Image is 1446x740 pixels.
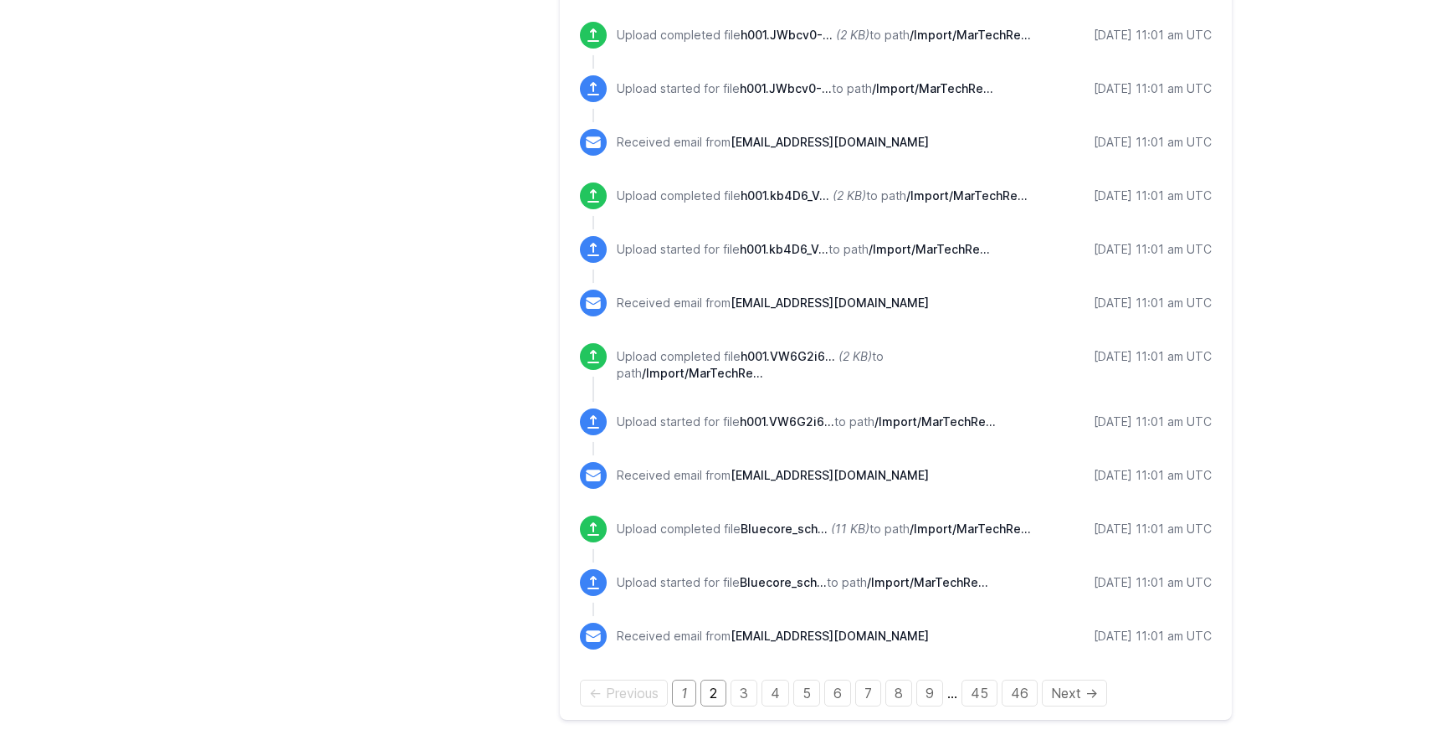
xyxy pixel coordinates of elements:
[731,629,929,643] span: [EMAIL_ADDRESS][DOMAIN_NAME]
[731,468,929,482] span: [EMAIL_ADDRESS][DOMAIN_NAME]
[741,188,829,203] span: h001.kb4D6_V9iXyGLUkZ0AhUohoPtU2VWbfZTc_lLpepokw
[617,295,929,311] p: Received email from
[910,28,1031,42] span: /Import/MarTechReports
[617,574,988,591] p: Upload started for file to path
[869,242,990,256] span: /Import/MarTechReports
[1094,295,1212,311] div: [DATE] 11:01 am UTC
[731,680,757,707] a: Page 3
[741,522,828,536] span: Bluecore_scheduled_report_5054524203917312.csv
[1094,348,1212,365] div: [DATE] 11:01 am UTC
[741,349,835,363] span: h001.VW6G2i6QI4hMw9emwtVX9zVbUSMS6D0O8s3vNCoTT9A
[1094,241,1212,258] div: [DATE] 11:01 am UTC
[910,522,1031,536] span: /Import/MarTechReports
[642,366,763,380] span: /Import/MarTechReports
[741,28,833,42] span: h001.JWbcv0-_FXR4q20uKyoRWTC7tn5OWW-FiqxqTFN_13U
[617,628,929,645] p: Received email from
[833,188,866,203] i: (2 KB)
[824,680,851,707] a: Page 6
[617,80,993,97] p: Upload started for file to path
[731,135,929,149] span: [EMAIL_ADDRESS][DOMAIN_NAME]
[885,680,912,707] a: Page 8
[1094,521,1212,537] div: [DATE] 11:01 am UTC
[961,680,997,707] a: Page 45
[1094,134,1212,151] div: [DATE] 11:01 am UTC
[1094,628,1212,645] div: [DATE] 11:01 am UTC
[916,680,943,707] a: Page 9
[617,134,929,151] p: Received email from
[700,680,726,707] a: Page 2
[617,348,1033,382] p: Upload completed file to path
[831,522,869,536] i: (11 KB)
[1094,467,1212,484] div: [DATE] 11:01 am UTC
[1002,680,1038,707] a: Page 46
[617,241,990,258] p: Upload started for file to path
[740,414,834,429] span: h001.VW6G2i6QI4hMw9emwtVX9zVbUSMS6D0O8s3vNCoTT9A
[793,680,820,707] a: Page 5
[947,685,957,701] span: …
[1042,680,1107,707] a: Next page
[617,414,996,430] p: Upload started for file to path
[867,575,988,589] span: /Import/MarTechReports
[1094,80,1212,97] div: [DATE] 11:01 am UTC
[1094,27,1212,44] div: [DATE] 11:01 am UTC
[855,680,881,707] a: Page 7
[617,188,1028,204] p: Upload completed file to path
[617,467,929,484] p: Received email from
[617,521,1031,537] p: Upload completed file to path
[872,81,993,95] span: /Import/MarTechReports
[740,242,828,256] span: h001.kb4D6_V9iXyGLUkZ0AhUohoPtU2VWbfZTc_lLpepokw
[617,27,1031,44] p: Upload completed file to path
[1362,656,1426,720] iframe: Drift Widget Chat Controller
[1094,574,1212,591] div: [DATE] 11:01 am UTC
[1094,414,1212,430] div: [DATE] 11:01 am UTC
[836,28,869,42] i: (2 KB)
[731,295,929,310] span: [EMAIL_ADDRESS][DOMAIN_NAME]
[580,680,668,707] span: Previous page
[838,349,872,363] i: (2 KB)
[740,81,832,95] span: h001.JWbcv0-_FXR4q20uKyoRWTC7tn5OWW-FiqxqTFN_13U
[580,683,1212,703] div: Pagination
[761,680,789,707] a: Page 4
[1094,188,1212,204] div: [DATE] 11:01 am UTC
[672,680,696,707] em: Page 1
[906,188,1028,203] span: /Import/MarTechReports
[874,414,996,429] span: /Import/MarTechReports
[740,575,827,589] span: Bluecore_scheduled_report_5054524203917312.csv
